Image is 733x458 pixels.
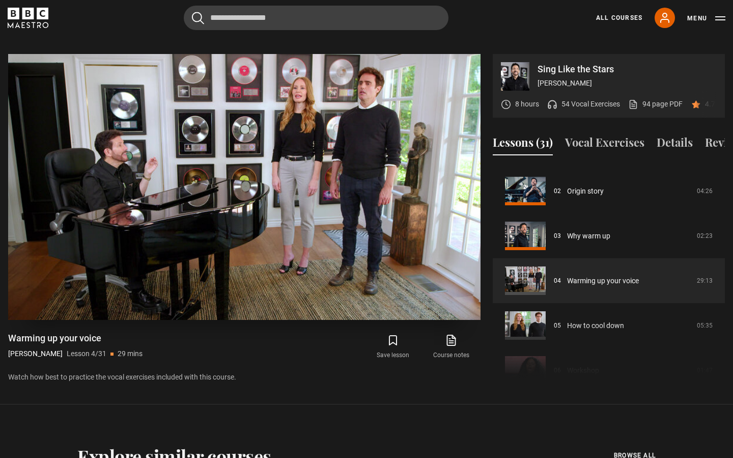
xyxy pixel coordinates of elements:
[515,99,539,110] p: 8 hours
[567,320,624,331] a: How to cool down
[8,8,48,28] svg: BBC Maestro
[118,348,143,359] p: 29 mins
[687,13,725,23] button: Toggle navigation
[493,134,553,155] button: Lessons (31)
[538,65,717,74] p: Sing Like the Stars
[422,332,481,362] a: Course notes
[364,332,422,362] button: Save lesson
[567,231,610,241] a: Why warm up
[8,54,481,320] video-js: Video Player
[567,186,604,197] a: Origin story
[596,13,642,22] a: All Courses
[192,12,204,24] button: Submit the search query
[567,276,639,286] a: Warming up your voice
[67,348,106,359] p: Lesson 4/31
[8,372,481,383] p: Watch how best to practice the vocal exercises included with this course.
[628,99,683,110] a: 94 page PDF
[565,134,644,155] button: Vocal Exercises
[8,332,143,344] h1: Warming up your voice
[538,78,717,89] p: [PERSON_NAME]
[8,348,63,359] p: [PERSON_NAME]
[184,6,448,30] input: Search
[561,99,620,110] p: 54 Vocal Exercises
[657,134,693,155] button: Details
